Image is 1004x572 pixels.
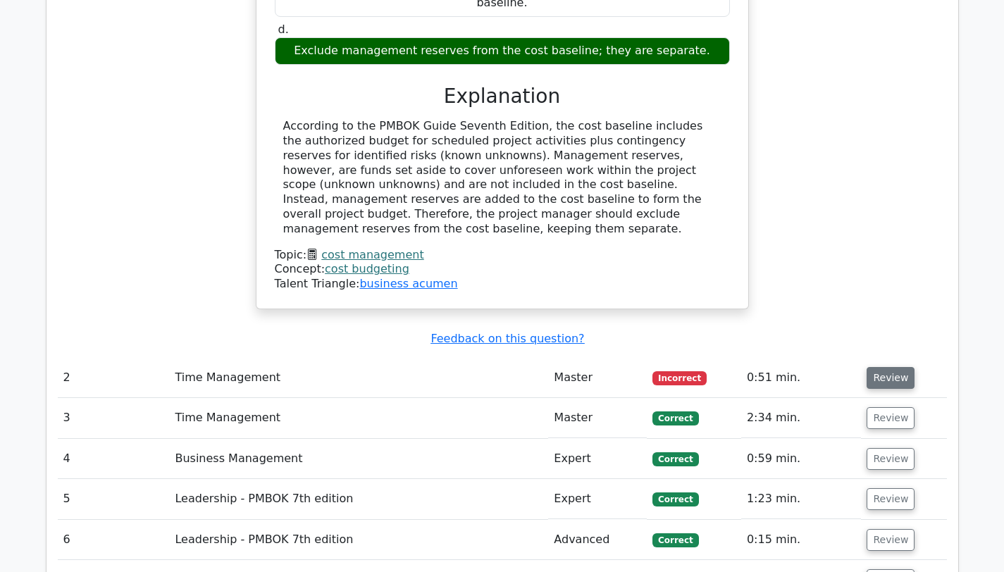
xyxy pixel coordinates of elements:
[58,358,170,398] td: 2
[867,448,915,470] button: Review
[58,398,170,438] td: 3
[321,248,423,261] a: cost management
[169,520,548,560] td: Leadership - PMBOK 7th edition
[741,520,862,560] td: 0:15 min.
[283,85,721,108] h3: Explanation
[275,37,730,65] div: Exclude management reserves from the cost baseline; they are separate.
[275,248,730,292] div: Talent Triangle:
[741,398,862,438] td: 2:34 min.
[169,439,548,479] td: Business Management
[548,398,647,438] td: Master
[652,411,698,425] span: Correct
[867,488,915,510] button: Review
[548,479,647,519] td: Expert
[275,248,730,263] div: Topic:
[169,358,548,398] td: Time Management
[58,479,170,519] td: 5
[867,529,915,551] button: Review
[58,520,170,560] td: 6
[169,398,548,438] td: Time Management
[359,277,457,290] a: business acumen
[430,332,584,345] a: Feedback on this question?
[283,119,721,236] div: According to the PMBOK Guide Seventh Edition, the cost baseline includes the authorized budget fo...
[325,262,409,275] a: cost budgeting
[867,407,915,429] button: Review
[652,533,698,547] span: Correct
[741,479,862,519] td: 1:23 min.
[652,452,698,466] span: Correct
[548,358,647,398] td: Master
[278,23,289,36] span: d.
[652,371,707,385] span: Incorrect
[275,262,730,277] div: Concept:
[58,439,170,479] td: 4
[652,492,698,506] span: Correct
[548,439,647,479] td: Expert
[169,479,548,519] td: Leadership - PMBOK 7th edition
[548,520,647,560] td: Advanced
[741,439,862,479] td: 0:59 min.
[741,358,862,398] td: 0:51 min.
[867,367,915,389] button: Review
